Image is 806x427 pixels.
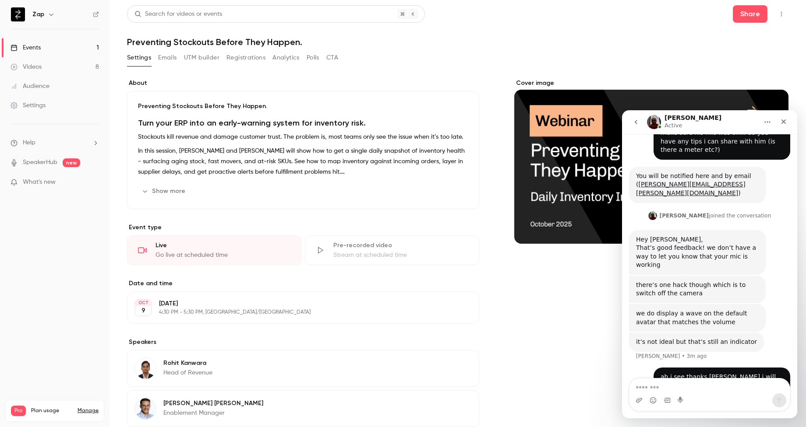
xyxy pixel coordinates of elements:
[11,101,46,110] div: Settings
[127,235,301,265] div: LiveGo live at scheduled time
[11,43,41,52] div: Events
[184,51,219,65] button: UTM builder
[141,306,145,315] p: 9
[156,241,290,250] div: Live
[158,51,177,65] button: Emails
[127,350,479,387] div: Rohit KanwaraRohit KanwaraHead of Revenue
[11,7,25,21] img: Zap
[163,399,263,408] p: [PERSON_NAME] [PERSON_NAME]
[138,118,468,128] h1: Turn your ERP into an early-warning system for inventory risk.
[127,37,788,47] h1: Preventing Stockouts Before They Happen.
[333,241,468,250] div: Pre-recorded video
[127,79,479,87] label: About
[135,358,156,379] img: Rohit Kanwara
[11,138,99,147] li: help-dropdown-opener
[11,406,26,416] span: Pro
[138,102,468,111] p: Preventing Stockouts Before They Happen.
[514,79,788,244] section: Cover image
[135,300,151,306] div: OCT
[127,223,479,232] p: Event type
[163,359,212,367] p: Rohit Kanwara
[226,51,265,65] button: Registrations
[11,63,42,71] div: Videos
[127,279,479,288] label: Date and time
[163,409,263,417] p: Enablement Manager
[326,51,338,65] button: CTA
[138,132,468,142] p: Stockouts kill revenue and damage customer trust. The problem is, most teams only see the issue w...
[32,10,44,19] h6: Zap
[159,309,433,316] p: 4:30 PM - 5:30 PM, [GEOGRAPHIC_DATA]/[GEOGRAPHIC_DATA]
[159,299,433,308] p: [DATE]
[31,407,72,414] span: Plan usage
[514,79,788,87] label: Cover image
[63,158,80,167] span: new
[163,368,212,377] p: Head of Revenue
[11,82,49,91] div: Audience
[127,51,151,65] button: Settings
[127,390,479,427] div: David Ramirez[PERSON_NAME] [PERSON_NAME]Enablement Manager
[134,10,222,19] div: Search for videos or events
[733,5,767,23] button: Share
[23,158,57,167] a: SpeakerHub
[23,138,35,147] span: Help
[138,146,468,177] p: In this session, [PERSON_NAME] and [PERSON_NAME] will show how to get a single daily snapshot of ...
[138,184,191,198] button: Show more
[78,407,99,414] a: Manage
[333,251,468,259] div: Stream at scheduled time
[23,178,56,187] span: What's new
[305,235,479,265] div: Pre-recorded videoStream at scheduled time
[272,51,300,65] button: Analytics
[135,398,156,419] img: David Ramirez
[156,251,290,259] div: Go live at scheduled time
[127,338,479,346] label: Speakers
[622,110,797,418] iframe: Intercom live chat
[307,51,319,65] button: Polls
